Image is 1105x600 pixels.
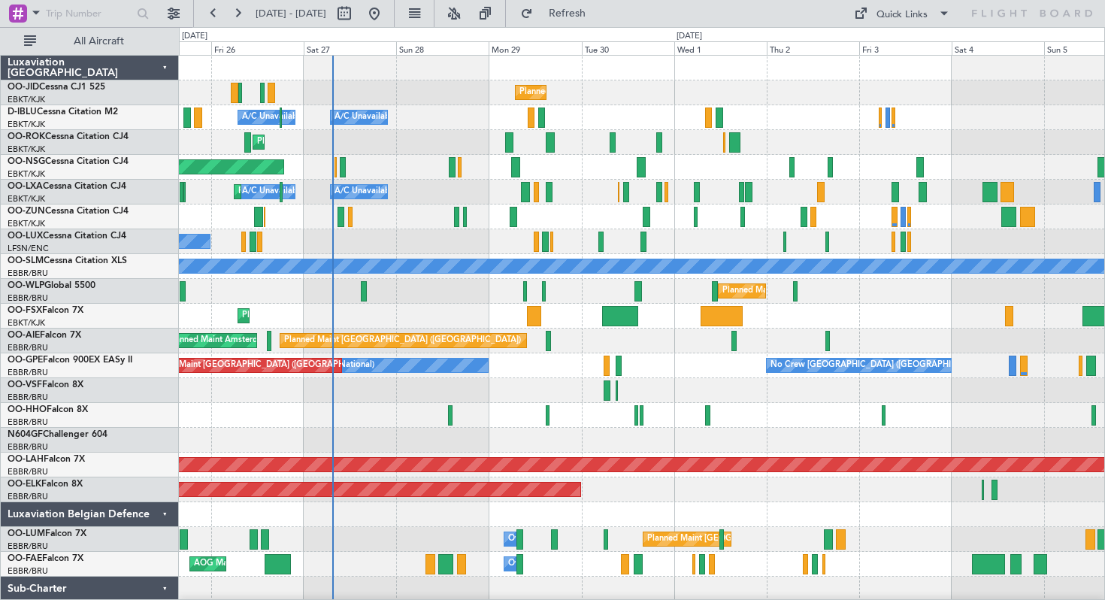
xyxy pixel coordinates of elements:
[8,108,118,117] a: D-IBLUCessna Citation M2
[304,41,396,55] div: Sat 27
[8,331,81,340] a: OO-AIEFalcon 7X
[8,455,85,464] a: OO-LAHFalcon 7X
[335,106,574,129] div: A/C Unavailable [GEOGRAPHIC_DATA]-[GEOGRAPHIC_DATA]
[8,182,43,191] span: OO-LXA
[8,529,45,538] span: OO-LUM
[157,329,309,352] div: Unplanned Maint Amsterdam (Schiphol)
[17,29,163,53] button: All Aircraft
[8,182,126,191] a: OO-LXACessna Citation CJ4
[8,157,129,166] a: OO-NSGCessna Citation CJ4
[8,157,45,166] span: OO-NSG
[8,380,83,389] a: OO-VSFFalcon 8X
[508,553,610,575] div: Owner Melsbroek Air Base
[8,356,132,365] a: OO-GPEFalcon 900EX EASy II
[8,529,86,538] a: OO-LUMFalcon 7X
[8,491,48,502] a: EBBR/BRU
[8,417,48,428] a: EBBR/BRU
[8,268,48,279] a: EBBR/BRU
[8,356,43,365] span: OO-GPE
[8,218,45,229] a: EBKT/KJK
[8,292,48,304] a: EBBR/BRU
[242,305,417,327] div: Planned Maint Kortrijk-[GEOGRAPHIC_DATA]
[8,132,129,141] a: OO-ROKCessna Citation CJ4
[257,131,432,153] div: Planned Maint Kortrijk-[GEOGRAPHIC_DATA]
[8,281,44,290] span: OO-WLP
[182,30,207,43] div: [DATE]
[767,41,859,55] div: Thu 2
[8,256,44,265] span: OO-SLM
[8,83,39,92] span: OO-JID
[519,81,695,104] div: Planned Maint Kortrijk-[GEOGRAPHIC_DATA]
[146,354,418,377] div: Planned Maint [GEOGRAPHIC_DATA] ([GEOGRAPHIC_DATA] National)
[284,329,521,352] div: Planned Maint [GEOGRAPHIC_DATA] ([GEOGRAPHIC_DATA])
[770,354,1022,377] div: No Crew [GEOGRAPHIC_DATA] ([GEOGRAPHIC_DATA] National)
[846,2,958,26] button: Quick Links
[8,193,45,205] a: EBKT/KJK
[8,405,88,414] a: OO-HHOFalcon 8X
[8,430,107,439] a: N604GFChallenger 604
[8,317,45,329] a: EBKT/KJK
[8,380,42,389] span: OO-VSF
[8,480,41,489] span: OO-ELK
[582,41,674,55] div: Tue 30
[677,30,702,43] div: [DATE]
[46,2,132,25] input: Trip Number
[194,553,376,575] div: AOG Maint [US_STATE] ([GEOGRAPHIC_DATA])
[8,331,40,340] span: OO-AIE
[8,392,48,403] a: EBBR/BRU
[39,36,159,47] span: All Aircraft
[8,480,83,489] a: OO-ELKFalcon 8X
[8,441,48,453] a: EBBR/BRU
[8,430,43,439] span: N604GF
[8,306,83,315] a: OO-FSXFalcon 7X
[8,144,45,155] a: EBKT/KJK
[8,207,129,216] a: OO-ZUNCessna Citation CJ4
[8,565,48,577] a: EBBR/BRU
[8,342,48,353] a: EBBR/BRU
[8,455,44,464] span: OO-LAH
[8,367,48,378] a: EBBR/BRU
[242,180,522,203] div: A/C Unavailable [GEOGRAPHIC_DATA] ([GEOGRAPHIC_DATA] National)
[489,41,581,55] div: Mon 29
[722,280,831,302] div: Planned Maint Milan (Linate)
[536,8,599,19] span: Refresh
[8,243,49,254] a: LFSN/ENC
[238,180,413,203] div: Planned Maint Kortrijk-[GEOGRAPHIC_DATA]
[211,41,304,55] div: Fri 26
[876,8,928,23] div: Quick Links
[8,207,45,216] span: OO-ZUN
[396,41,489,55] div: Sun 28
[8,168,45,180] a: EBKT/KJK
[242,106,522,129] div: A/C Unavailable [GEOGRAPHIC_DATA] ([GEOGRAPHIC_DATA] National)
[952,41,1044,55] div: Sat 4
[335,180,397,203] div: A/C Unavailable
[8,83,105,92] a: OO-JIDCessna CJ1 525
[513,2,604,26] button: Refresh
[8,132,45,141] span: OO-ROK
[647,528,919,550] div: Planned Maint [GEOGRAPHIC_DATA] ([GEOGRAPHIC_DATA] National)
[8,541,48,552] a: EBBR/BRU
[8,306,42,315] span: OO-FSX
[256,7,326,20] span: [DATE] - [DATE]
[8,554,42,563] span: OO-FAE
[8,281,95,290] a: OO-WLPGlobal 5500
[674,41,767,55] div: Wed 1
[8,94,45,105] a: EBKT/KJK
[8,119,45,130] a: EBKT/KJK
[859,41,952,55] div: Fri 3
[8,232,126,241] a: OO-LUXCessna Citation CJ4
[8,466,48,477] a: EBBR/BRU
[508,528,610,550] div: Owner Melsbroek Air Base
[8,232,43,241] span: OO-LUX
[8,554,83,563] a: OO-FAEFalcon 7X
[8,256,127,265] a: OO-SLMCessna Citation XLS
[8,108,37,117] span: D-IBLU
[8,405,47,414] span: OO-HHO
